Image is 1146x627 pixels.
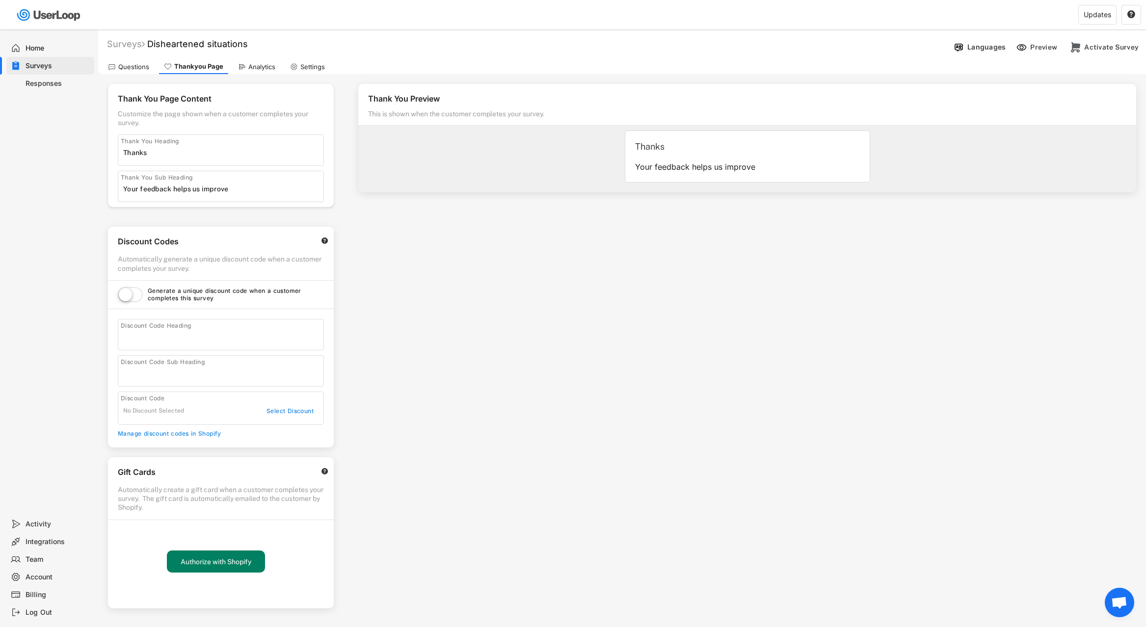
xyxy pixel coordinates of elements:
[635,141,860,152] div: Thanks
[118,109,324,127] div: Customize the page shown when a customer completes your survey.
[118,255,324,272] div: Automatically generate a unique discount code when a customer completes your survey.
[107,38,145,50] div: Surveys
[148,287,324,302] div: Generate a unique discount code when a customer completes this survey
[26,520,90,529] div: Activity
[320,237,329,244] button: 
[248,63,275,71] div: Analytics
[1084,11,1111,18] div: Updates
[26,61,90,71] div: Surveys
[123,407,247,415] div: No Discount Selected
[118,485,324,512] div: Automatically create a gift card when a customer completes your survey. The gift card is automati...
[368,109,990,123] div: This is shown when the customer completes your survey.
[167,550,265,573] button: Authorize with Shopify
[147,39,248,49] font: Disheartened situations
[174,62,223,71] div: Thankyou Page
[26,590,90,600] div: Billing
[121,322,263,330] div: Discount Code Heading
[118,467,311,480] div: Gift Cards
[321,468,328,475] text: 
[967,43,1006,52] div: Languages
[1030,43,1060,52] div: Preview
[26,44,90,53] div: Home
[1127,10,1136,19] button: 
[121,394,263,402] div: Discount Code
[121,174,192,182] div: Thank You Sub Heading
[635,162,860,172] div: Your feedback helps us improve
[15,5,84,25] img: userloop-logo-01.svg
[26,573,90,582] div: Account
[1084,43,1139,52] div: Activate Survey
[118,63,149,71] div: Questions
[320,468,329,475] button: 
[1127,10,1135,19] text: 
[26,608,90,617] div: Log Out
[267,407,314,415] div: Select Discount
[121,137,179,145] div: Thank You Heading
[118,430,324,438] div: Manage discount codes in Shopify
[368,94,1126,107] div: Thank You Preview
[26,555,90,564] div: Team
[118,94,324,107] div: Thank You Page Content
[26,537,90,547] div: Integrations
[121,358,263,366] div: Discount Code Sub Heading
[300,63,325,71] div: Settings
[118,236,311,250] div: Discount Codes
[321,237,328,244] text: 
[1105,588,1134,617] div: Open chat
[1070,42,1081,52] img: CheckoutMajor%20%281%29.svg
[954,42,964,52] img: Language%20Icon.svg
[26,79,90,88] div: Responses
